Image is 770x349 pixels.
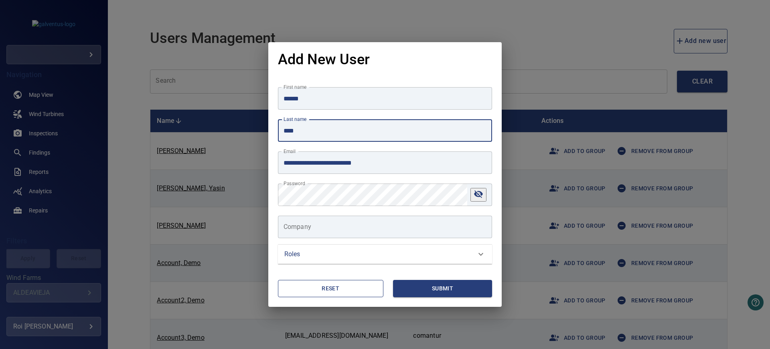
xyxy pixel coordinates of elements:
button: Submit [393,280,492,297]
h1: Add New User [278,52,370,68]
p: Roles [284,249,300,259]
span: Submit [396,284,489,294]
div: Roles [278,245,492,264]
button: toggle password visibility [470,188,486,202]
button: Reset [278,280,383,297]
span: Reset [287,284,375,294]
